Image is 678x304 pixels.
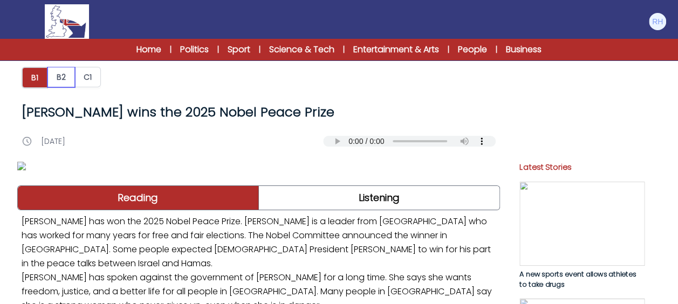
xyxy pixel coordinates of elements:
a: A new sports event allows athletes to take drugs [519,182,645,290]
p: [DATE] [41,136,65,147]
a: Business [506,43,542,56]
a: People [458,43,487,56]
img: Ruth Humphries [649,13,666,30]
button: B1 [22,67,48,88]
img: whaK1tFhqKTrH9GUf3FJnT2XoUITsRnAhUUVt4wx.jpg [17,162,500,170]
span: | [259,44,261,55]
img: Logo [45,4,89,39]
a: B2 [48,67,75,88]
span: | [170,44,172,55]
p: Latest Stories [519,161,645,173]
span: | [217,44,219,55]
span: A new sports event allows athletes to take drugs [519,270,636,290]
a: C1 [75,67,101,88]
a: Politics [180,43,209,56]
a: Entertainment & Arts [353,43,439,56]
h1: [PERSON_NAME] wins the 2025 Nobel Peace Prize [22,103,496,121]
span: | [343,44,345,55]
img: XPE5YsvpB7HyFgQxZvsslZldjpQTZJyi8RJELuZG.jpg [519,182,645,266]
audio: Your browser does not support the audio element. [323,136,496,147]
span: | [448,44,449,55]
a: Science & Tech [269,43,334,56]
button: B2 [47,67,75,87]
a: Sport [228,43,250,56]
button: C1 [74,67,101,87]
a: Home [136,43,161,56]
a: Reading [18,186,259,210]
span: | [496,44,497,55]
a: Listening [259,186,499,210]
a: Logo [11,4,123,39]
